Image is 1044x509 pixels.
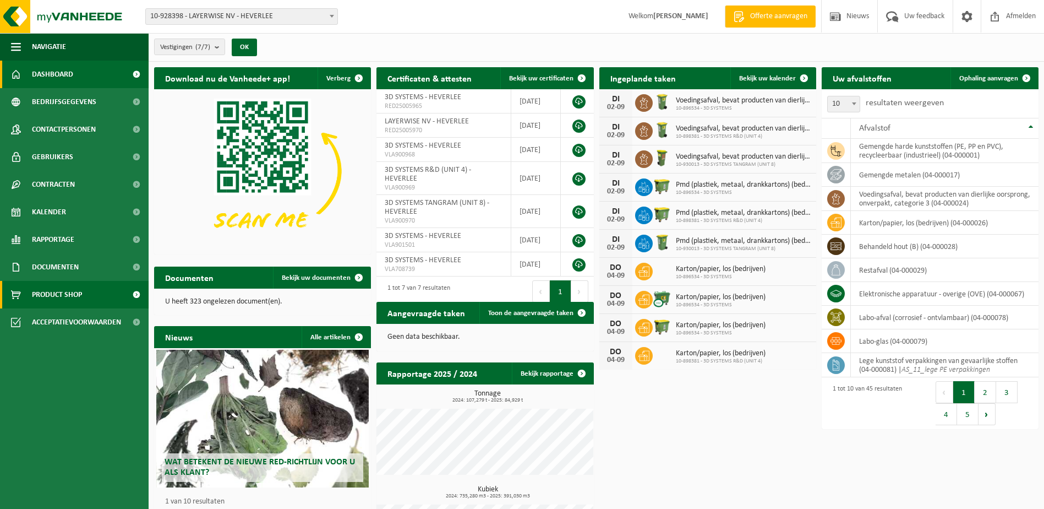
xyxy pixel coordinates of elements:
[385,93,461,101] span: 3D SYSTEMS - HEVERLEE
[32,198,66,226] span: Kalender
[318,67,370,89] button: Verberg
[653,149,671,167] img: WB-0060-HPE-GN-50
[32,33,66,61] span: Navigatie
[975,381,996,403] button: 2
[385,241,502,250] span: VLA901501
[653,12,708,20] strong: [PERSON_NAME]
[676,189,811,196] span: 10-896534 - 3D SYSTEMS
[676,246,811,252] span: 10-930013 - 3D SYSTEMS TANGRAM (UNIT 8)
[605,216,627,224] div: 02-09
[512,362,593,385] a: Bekijk rapportage
[950,67,1037,89] a: Ophaling aanvragen
[676,349,766,358] span: Karton/papier, los (bedrijven)
[32,116,96,143] span: Contactpersonen
[605,160,627,167] div: 02-09
[273,267,370,289] a: Bekijk uw documenten
[851,306,1038,329] td: labo-afval (corrosief - ontvlambaar) (04-000078)
[385,216,502,225] span: VLA900970
[154,89,371,252] img: Download de VHEPlus App
[165,498,365,506] p: 1 van 10 resultaten
[376,67,483,89] h2: Certificaten & attesten
[195,44,210,51] count: (7/7)
[676,209,811,218] span: Pmd (plastiek, metaal, drankkartons) (bedrijven)
[32,253,79,281] span: Documenten
[500,67,593,89] a: Bekijk uw certificaten
[156,350,369,488] a: Wat betekent de nieuwe RED-richtlijn voor u als klant?
[851,353,1038,377] td: lege kunststof verpakkingen van gevaarlijke stoffen (04-000081) |
[550,280,571,302] button: 1
[605,263,627,272] div: DO
[676,265,766,274] span: Karton/papier, los (bedrijven)
[382,390,593,403] h3: Tonnage
[739,75,796,82] span: Bekijk uw kalender
[653,177,671,196] img: WB-1100-HPE-GN-50
[953,381,975,403] button: 1
[154,326,204,348] h2: Nieuws
[676,302,766,308] span: 10-896534 - 3D SYSTEMS
[32,143,73,171] span: Gebruikers
[385,102,502,111] span: RED25005965
[154,67,301,89] h2: Download nu de Vanheede+ app!
[676,321,766,330] span: Karton/papier, los (bedrijven)
[32,61,73,88] span: Dashboard
[851,139,1038,163] td: gemengde harde kunststoffen (PE, PP en PVC), recycleerbaar (industrieel) (04-000001)
[385,150,502,159] span: VLA900968
[326,75,351,82] span: Verberg
[605,348,627,356] div: DO
[866,99,944,107] label: resultaten weergeven
[827,96,860,112] span: 10
[676,153,811,161] span: Voedingsafval, bevat producten van dierlijke oorsprong, onverpakt, categorie 3
[382,486,593,499] h3: Kubiek
[676,105,811,112] span: 10-896534 - 3D SYSTEMS
[605,104,627,111] div: 02-09
[571,280,588,302] button: Next
[676,124,811,133] span: Voedingsafval, bevat producten van dierlijke oorsprong, onverpakt, categorie 3
[851,282,1038,306] td: elektronische apparatuur - overige (OVE) (04-000067)
[676,274,766,280] span: 10-896534 - 3D SYSTEMS
[382,494,593,499] span: 2024: 735,280 m3 - 2025: 391,030 m3
[676,293,766,302] span: Karton/papier, los (bedrijven)
[511,162,561,195] td: [DATE]
[676,96,811,105] span: Voedingsafval, bevat producten van dierlijke oorsprong, onverpakt, categorie 3
[511,113,561,138] td: [DATE]
[822,67,903,89] h2: Uw afvalstoffen
[385,142,461,150] span: 3D SYSTEMS - HEVERLEE
[859,124,890,133] span: Afvalstof
[387,333,582,341] p: Geen data beschikbaar.
[385,199,489,216] span: 3D SYSTEMS TANGRAM (UNIT 8) - HEVERLEE
[605,235,627,244] div: DI
[959,75,1018,82] span: Ophaling aanvragen
[382,279,450,304] div: 1 tot 7 van 7 resultaten
[996,381,1018,403] button: 3
[676,218,811,224] span: 10-898381 - 3D SYSTEMS R&D (UNIT 4)
[605,244,627,252] div: 02-09
[165,458,355,477] span: Wat betekent de nieuwe RED-richtlijn voor u als klant?
[488,310,573,317] span: Toon de aangevraagde taken
[599,67,687,89] h2: Ingeplande taken
[605,328,627,336] div: 04-09
[605,356,627,364] div: 04-09
[605,320,627,328] div: DO
[511,252,561,277] td: [DATE]
[385,166,471,183] span: 3D SYSTEMS R&D (UNIT 4) - HEVERLEE
[385,126,502,135] span: RED25005970
[160,39,210,56] span: Vestigingen
[653,233,671,252] img: WB-0240-HPE-GN-50
[936,381,953,403] button: Previous
[382,398,593,403] span: 2024: 107,279 t - 2025: 84,929 t
[32,281,82,308] span: Product Shop
[479,302,593,324] a: Toon de aangevraagde taken
[154,267,225,288] h2: Documenten
[676,237,811,246] span: Pmd (plastiek, metaal, drankkartons) (bedrijven)
[653,317,671,336] img: WB-1100-HPE-GN-50
[936,403,957,425] button: 4
[851,211,1038,235] td: karton/papier, los (bedrijven) (04-000026)
[154,39,225,55] button: Vestigingen(7/7)
[725,6,816,28] a: Offerte aanvragen
[676,358,766,365] span: 10-898381 - 3D SYSTEMS R&D (UNIT 4)
[605,95,627,104] div: DI
[676,181,811,189] span: Pmd (plastiek, metaal, drankkartons) (bedrijven)
[827,380,902,426] div: 1 tot 10 van 45 resultaten
[605,132,627,139] div: 02-09
[605,179,627,188] div: DI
